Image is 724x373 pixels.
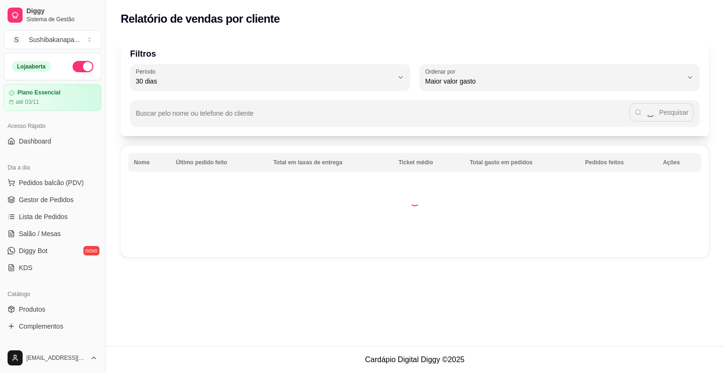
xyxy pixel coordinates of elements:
[19,195,74,204] span: Gestor de Pedidos
[136,68,158,76] label: Período
[136,76,393,86] span: 30 dias
[4,319,101,334] a: Complementos
[130,64,410,91] button: Período30 dias
[19,229,61,238] span: Salão / Mesas
[19,136,51,146] span: Dashboard
[130,47,699,60] p: Filtros
[16,98,39,106] article: até 03/11
[12,61,51,72] div: Loja aberta
[4,175,101,190] button: Pedidos balcão (PDV)
[121,11,280,26] h2: Relatório de vendas por cliente
[17,89,60,96] article: Plano Essencial
[19,263,33,272] span: KDS
[19,305,45,314] span: Produtos
[19,322,63,331] span: Complementos
[4,260,101,275] a: KDS
[136,112,629,122] input: Buscar pelo nome ou telefone do cliente
[19,178,84,187] span: Pedidos balcão (PDV)
[4,209,101,224] a: Lista de Pedidos
[26,7,98,16] span: Diggy
[29,35,80,44] div: Sushibakanapa ...
[4,134,101,149] a: Dashboard
[4,119,101,134] div: Acesso Rápido
[4,160,101,175] div: Dia a dia
[26,16,98,23] span: Sistema de Gestão
[26,354,86,362] span: [EMAIL_ADDRESS][DOMAIN_NAME]
[106,346,724,373] footer: Cardápio Digital Diggy © 2025
[4,4,101,26] a: DiggySistema de Gestão
[410,197,420,206] div: Loading
[4,347,101,369] button: [EMAIL_ADDRESS][DOMAIN_NAME]
[4,30,101,49] button: Select a team
[4,243,101,258] a: Diggy Botnovo
[425,68,459,76] label: Ordenar por
[4,287,101,302] div: Catálogo
[4,192,101,207] a: Gestor de Pedidos
[4,84,101,111] a: Plano Essencialaté 03/11
[4,226,101,241] a: Salão / Mesas
[420,64,699,91] button: Ordenar porMaior valor gasto
[4,302,101,317] a: Produtos
[19,246,48,255] span: Diggy Bot
[425,76,683,86] span: Maior valor gasto
[12,35,21,44] span: S
[73,61,93,72] button: Alterar Status
[19,212,68,221] span: Lista de Pedidos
